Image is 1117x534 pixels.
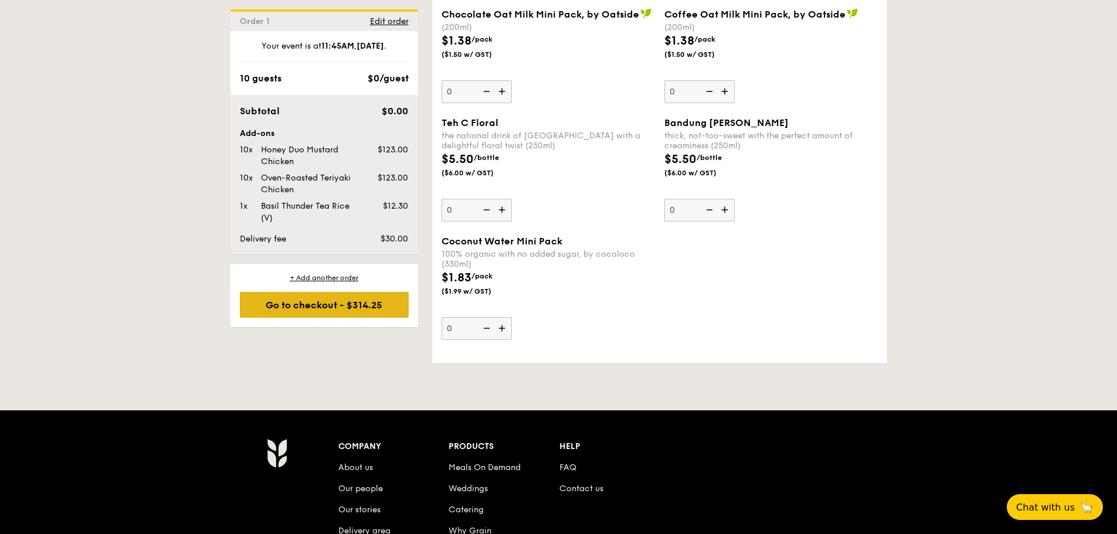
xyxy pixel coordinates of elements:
input: Chocolate Oat Milk Mini Pack, by Oatside(200ml)$1.38/pack($1.50 w/ GST) [442,80,512,103]
div: Oven-Roasted Teriyaki Chicken [256,172,363,196]
div: 1x [235,200,256,212]
div: Company [338,438,449,455]
a: Weddings [449,484,488,494]
strong: 11:45AM [321,41,354,51]
div: Add-ons [240,128,409,140]
span: Chocolate Oat Milk Mini Pack, by Oatside [442,9,639,20]
div: 100% organic with no added sugar, by cocoloco (330ml) [442,249,655,269]
span: Edit order [370,16,409,26]
a: Our people [338,484,383,494]
input: Coconut Water Mini Pack100% organic with no added sugar, by cocoloco (330ml)$1.83/pack($1.99 w/ GST) [442,317,512,340]
img: AYc88T3wAAAABJRU5ErkJggg== [267,438,287,468]
span: Delivery fee [240,234,286,244]
span: ($1.99 w/ GST) [442,287,521,296]
span: 🦙 [1079,501,1094,514]
span: ($6.00 w/ GST) [442,168,521,178]
div: Basil Thunder Tea Rice (V) [256,200,363,224]
img: icon-add.58712e84.svg [717,199,735,221]
strong: [DATE] [357,41,384,51]
span: $1.38 [664,34,694,48]
span: Chat with us [1016,502,1075,513]
img: icon-reduce.1d2dbef1.svg [700,199,717,221]
span: ($1.50 w/ GST) [442,50,521,59]
img: icon-add.58712e84.svg [494,199,512,221]
div: Honey Duo Mustard Chicken [256,144,363,168]
span: $1.83 [442,271,471,285]
div: (200ml) [442,22,655,32]
span: $123.00 [378,173,408,183]
span: /pack [471,35,493,43]
span: ($6.00 w/ GST) [664,168,744,178]
div: $0/guest [368,72,409,86]
span: Order 1 [240,16,274,26]
span: $30.00 [381,234,408,244]
span: Bandung [PERSON_NAME] [664,117,789,128]
span: $0.00 [382,106,408,117]
span: ($1.50 w/ GST) [664,50,744,59]
div: 10x [235,172,256,184]
a: Catering [449,505,484,515]
input: Coffee Oat Milk Mini Pack, by Oatside(200ml)$1.38/pack($1.50 w/ GST) [664,80,735,103]
img: icon-reduce.1d2dbef1.svg [477,80,494,103]
input: Teh C Floralthe national drink of [GEOGRAPHIC_DATA] with a delightful floral twist (250ml)$5.50/b... [442,199,512,222]
div: the national drink of [GEOGRAPHIC_DATA] with a delightful floral twist (250ml) [442,131,655,151]
span: Coffee Oat Milk Mini Pack, by Oatside [664,9,846,20]
div: 10x [235,144,256,156]
img: icon-reduce.1d2dbef1.svg [477,199,494,221]
img: icon-add.58712e84.svg [494,80,512,103]
div: thick, not-too-sweet with the perfect amount of creaminess (250ml) [664,131,878,151]
span: /pack [471,272,493,280]
span: $5.50 [664,152,697,166]
span: /bottle [474,154,499,162]
span: Subtotal [240,106,280,117]
span: Teh C Floral [442,117,498,128]
div: + Add another order [240,273,409,283]
span: $123.00 [378,145,408,155]
img: icon-reduce.1d2dbef1.svg [477,317,494,339]
div: Your event is at , . [240,40,409,62]
span: /pack [694,35,715,43]
button: Chat with us🦙 [1007,494,1103,520]
span: Coconut Water Mini Pack [442,236,562,247]
img: icon-add.58712e84.svg [717,80,735,103]
span: $12.30 [383,201,408,211]
div: Help [559,438,670,455]
a: Meals On Demand [449,462,521,472]
img: icon-reduce.1d2dbef1.svg [700,80,717,103]
div: Go to checkout - $314.25 [240,292,409,318]
input: Bandung [PERSON_NAME]thick, not-too-sweet with the perfect amount of creaminess (250ml)$5.50/bott... [664,199,735,222]
img: icon-vegan.f8ff3823.svg [640,8,652,19]
img: icon-add.58712e84.svg [494,317,512,339]
div: Products [449,438,559,455]
div: (200ml) [664,22,878,32]
img: icon-vegan.f8ff3823.svg [847,8,858,19]
div: 10 guests [240,72,281,86]
span: $5.50 [442,152,474,166]
a: About us [338,462,373,472]
a: Our stories [338,505,381,515]
a: FAQ [559,462,576,472]
span: $1.38 [442,34,471,48]
a: Contact us [559,484,603,494]
span: /bottle [697,154,722,162]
